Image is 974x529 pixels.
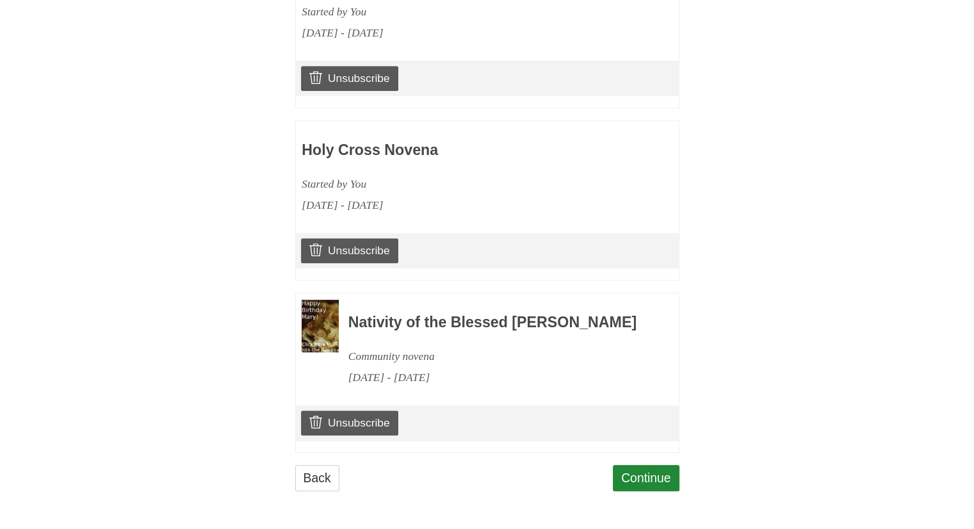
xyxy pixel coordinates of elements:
div: [DATE] - [DATE] [348,367,644,388]
div: Started by You [302,1,597,22]
h3: Holy Cross Novena [302,142,597,159]
a: Back [295,465,339,491]
a: Unsubscribe [301,411,398,435]
div: Started by You [302,174,597,195]
img: Novena image [302,300,339,352]
a: Unsubscribe [301,238,398,263]
a: Unsubscribe [301,66,398,90]
h3: Nativity of the Blessed [PERSON_NAME] [348,314,644,331]
div: Community novena [348,346,644,367]
div: [DATE] - [DATE] [302,195,597,216]
a: Continue [613,465,679,491]
div: [DATE] - [DATE] [302,22,597,44]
